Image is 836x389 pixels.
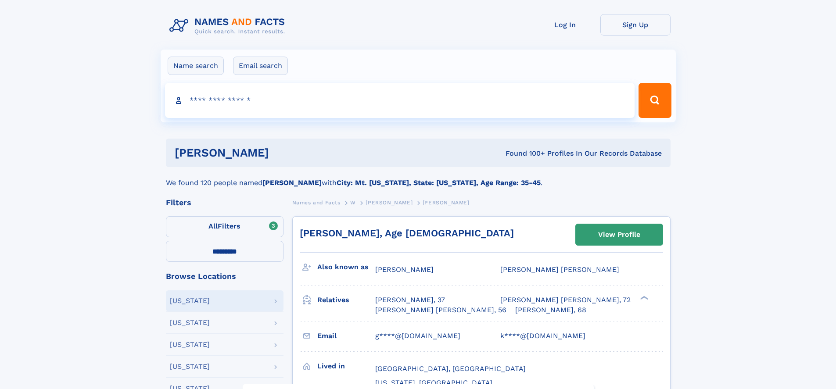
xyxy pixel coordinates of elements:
[317,293,375,307] h3: Relatives
[170,363,210,370] div: [US_STATE]
[500,295,631,305] a: [PERSON_NAME] [PERSON_NAME], 72
[208,222,218,230] span: All
[170,319,210,326] div: [US_STATE]
[166,167,671,188] div: We found 120 people named with .
[337,178,541,187] b: City: Mt. [US_STATE], State: [US_STATE], Age Range: 35-45
[375,295,445,305] a: [PERSON_NAME], 37
[350,197,356,208] a: W
[375,364,526,373] span: [GEOGRAPHIC_DATA], [GEOGRAPHIC_DATA]
[366,200,413,206] span: [PERSON_NAME]
[500,265,619,274] span: [PERSON_NAME] [PERSON_NAME]
[317,359,375,374] h3: Lived in
[423,200,470,206] span: [PERSON_NAME]
[168,57,224,75] label: Name search
[292,197,341,208] a: Names and Facts
[375,378,492,387] span: [US_STATE], [GEOGRAPHIC_DATA]
[300,228,514,239] a: [PERSON_NAME], Age [DEMOGRAPHIC_DATA]
[166,199,283,207] div: Filters
[317,328,375,343] h3: Email
[639,83,671,118] button: Search Button
[515,305,586,315] a: [PERSON_NAME], 68
[175,147,388,158] h1: [PERSON_NAME]
[375,265,434,274] span: [PERSON_NAME]
[387,149,662,158] div: Found 100+ Profiles In Our Records Database
[233,57,288,75] label: Email search
[530,14,600,36] a: Log In
[366,197,413,208] a: [PERSON_NAME]
[600,14,671,36] a: Sign Up
[166,14,292,38] img: Logo Names and Facts
[638,295,649,301] div: ❯
[170,341,210,348] div: [US_STATE]
[598,225,640,245] div: View Profile
[262,178,322,187] b: [PERSON_NAME]
[166,272,283,280] div: Browse Locations
[350,200,356,206] span: W
[317,260,375,275] h3: Also known as
[165,83,635,118] input: search input
[170,297,210,304] div: [US_STATE]
[375,305,506,315] a: [PERSON_NAME] [PERSON_NAME], 56
[576,224,663,245] a: View Profile
[166,216,283,237] label: Filters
